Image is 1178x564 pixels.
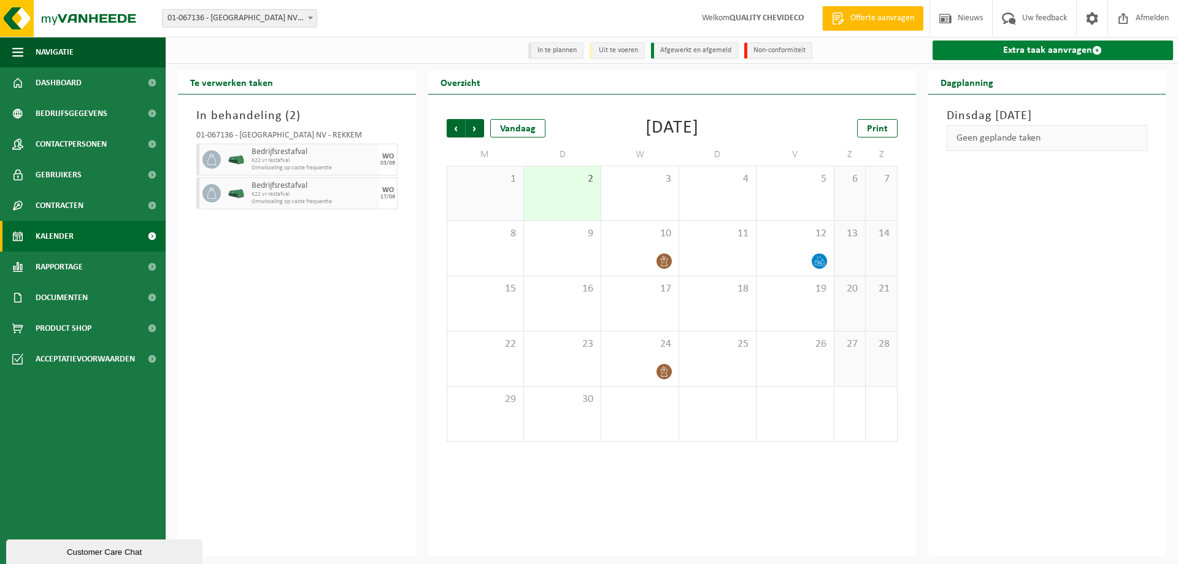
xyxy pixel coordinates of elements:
span: 01-067136 - CHEVIDECO NV - REKKEM [163,10,317,27]
span: Kalender [36,221,74,252]
iframe: chat widget [6,537,205,564]
td: Z [866,144,897,166]
span: 15 [453,282,517,296]
span: 2 [290,110,296,122]
span: 21 [872,282,890,296]
div: Vandaag [490,119,545,137]
li: In te plannen [528,42,583,59]
h2: Dagplanning [928,70,1006,94]
span: K22 vr restafval [252,157,376,164]
span: 13 [841,227,859,241]
div: WO [382,153,394,160]
span: 29 [453,393,517,406]
span: 01-067136 - CHEVIDECO NV - REKKEM [162,9,317,28]
span: 12 [763,227,827,241]
div: [DATE] [645,119,699,137]
img: HK-XK-22-GN-00 [227,155,245,164]
span: 11 [685,227,750,241]
span: 23 [530,338,595,351]
span: 18 [685,282,750,296]
span: 6 [841,172,859,186]
span: 17 [607,282,672,296]
span: 7 [872,172,890,186]
a: Extra taak aanvragen [933,41,1174,60]
h2: Te verwerken taken [178,70,285,94]
span: Documenten [36,282,88,313]
span: Contracten [36,190,83,221]
li: Non-conformiteit [744,42,812,59]
li: Uit te voeren [590,42,645,59]
span: Navigatie [36,37,74,68]
span: Print [867,124,888,134]
span: Product Shop [36,313,91,344]
span: 16 [530,282,595,296]
div: 01-067136 - [GEOGRAPHIC_DATA] NV - REKKEM [196,131,398,144]
h3: Dinsdag [DATE] [947,107,1148,125]
span: 22 [453,338,517,351]
div: 17/09 [380,194,395,200]
span: K22 vr restafval [252,191,376,198]
span: Dashboard [36,68,82,98]
td: D [679,144,756,166]
h3: In behandeling ( ) [196,107,398,125]
a: Offerte aanvragen [822,6,923,31]
span: Bedrijfsgegevens [36,98,107,129]
span: 2 [530,172,595,186]
span: 8 [453,227,517,241]
span: 24 [607,338,672,351]
span: 27 [841,338,859,351]
span: Gebruikers [36,160,82,190]
span: 1 [453,172,517,186]
h2: Overzicht [428,70,493,94]
span: Bedrijfsrestafval [252,181,376,191]
span: 3 [607,172,672,186]
span: 20 [841,282,859,296]
div: Geen geplande taken [947,125,1148,151]
span: Volgende [466,119,484,137]
span: 26 [763,338,827,351]
div: WO [382,187,394,194]
td: M [447,144,524,166]
td: D [524,144,601,166]
span: 30 [530,393,595,406]
span: 19 [763,282,827,296]
span: Bedrijfsrestafval [252,147,376,157]
td: W [601,144,679,166]
div: 03/09 [380,160,395,166]
span: Acceptatievoorwaarden [36,344,135,374]
span: 4 [685,172,750,186]
span: 28 [872,338,890,351]
span: 25 [685,338,750,351]
td: V [756,144,834,166]
span: 14 [872,227,890,241]
span: Omwisseling op vaste frequentie [252,164,376,172]
li: Afgewerkt en afgemeld [651,42,738,59]
span: Vorige [447,119,465,137]
span: Offerte aanvragen [847,12,917,25]
a: Print [857,119,898,137]
span: 10 [607,227,672,241]
strong: QUALITY CHEVIDECO [730,14,804,23]
span: 9 [530,227,595,241]
span: Rapportage [36,252,83,282]
span: Omwisseling op vaste frequentie [252,198,376,206]
span: 5 [763,172,827,186]
img: HK-XK-22-GN-00 [227,189,245,198]
span: Contactpersonen [36,129,107,160]
td: Z [834,144,866,166]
